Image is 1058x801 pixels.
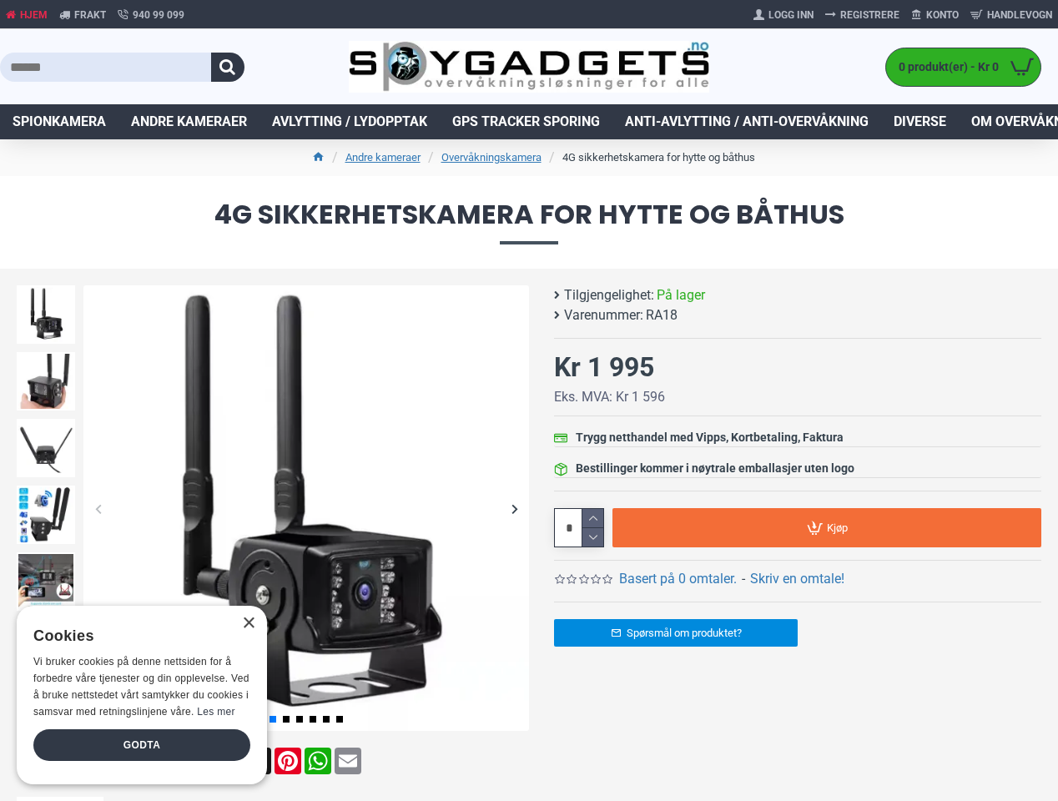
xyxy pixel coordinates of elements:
[881,104,959,139] a: Diverse
[905,2,965,28] a: Konto
[440,104,612,139] a: GPS Tracker Sporing
[742,571,745,587] b: -
[619,569,737,589] a: Basert på 0 omtaler.
[17,552,75,611] img: 4G sikkerhetskamera for hytte og båthus - SpyGadgets.no
[965,2,1058,28] a: Handlevogn
[270,716,276,723] span: Go to slide 1
[657,285,705,305] span: På lager
[17,201,1041,244] span: 4G sikkerhetskamera for hytte og båthus
[987,8,1052,23] span: Handlevogn
[133,8,184,23] span: 940 99 099
[83,285,529,731] img: 4G sikkerhetskamera for hytte og båthus - SpyGadgets.no
[886,48,1040,86] a: 0 produkt(er) - Kr 0
[33,656,249,717] span: Vi bruker cookies på denne nettsiden for å forbedre våre tjenester og din opplevelse. Ved å bruke...
[283,716,290,723] span: Go to slide 2
[17,285,75,344] img: 4G sikkerhetskamera for hytte og båthus - SpyGadgets.no
[441,149,542,166] a: Overvåkningskamera
[894,112,946,132] span: Diverse
[554,619,798,647] a: Spørsmål om produktet?
[33,729,250,761] div: Godta
[750,569,844,589] a: Skriv en omtale!
[345,149,421,166] a: Andre kameraer
[310,716,316,723] span: Go to slide 4
[576,429,844,446] div: Trygg netthandel med Vipps, Kortbetaling, Faktura
[17,419,75,477] img: 4G sikkerhetskamera for hytte og båthus - SpyGadgets.no
[259,104,440,139] a: Avlytting / Lydopptak
[349,41,708,93] img: SpyGadgets.no
[242,617,254,630] div: Close
[926,8,959,23] span: Konto
[13,112,106,132] span: Spionkamera
[273,748,303,774] a: Pinterest
[646,305,678,325] span: RA18
[564,305,643,325] b: Varenummer:
[500,494,529,523] div: Next slide
[131,112,247,132] span: Andre kameraer
[17,352,75,411] img: 4G sikkerhetskamera for hytte og båthus - SpyGadgets.no
[17,486,75,544] img: 4G sikkerhetskamera for hytte og båthus - SpyGadgets.no
[564,285,654,305] b: Tilgjengelighet:
[83,494,113,523] div: Previous slide
[819,2,905,28] a: Registrere
[840,8,899,23] span: Registrere
[452,112,600,132] span: GPS Tracker Sporing
[74,8,106,23] span: Frakt
[197,706,234,718] a: Les mer, opens a new window
[33,618,239,654] div: Cookies
[576,460,854,477] div: Bestillinger kommer i nøytrale emballasjer uten logo
[303,748,333,774] a: WhatsApp
[272,112,427,132] span: Avlytting / Lydopptak
[296,716,303,723] span: Go to slide 3
[625,112,869,132] span: Anti-avlytting / Anti-overvåkning
[333,748,363,774] a: Email
[20,8,48,23] span: Hjem
[336,716,343,723] span: Go to slide 6
[554,347,654,387] div: Kr 1 995
[827,522,848,533] span: Kjøp
[323,716,330,723] span: Go to slide 5
[612,104,881,139] a: Anti-avlytting / Anti-overvåkning
[118,104,259,139] a: Andre kameraer
[768,8,814,23] span: Logg Inn
[886,58,1003,76] span: 0 produkt(er) - Kr 0
[748,2,819,28] a: Logg Inn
